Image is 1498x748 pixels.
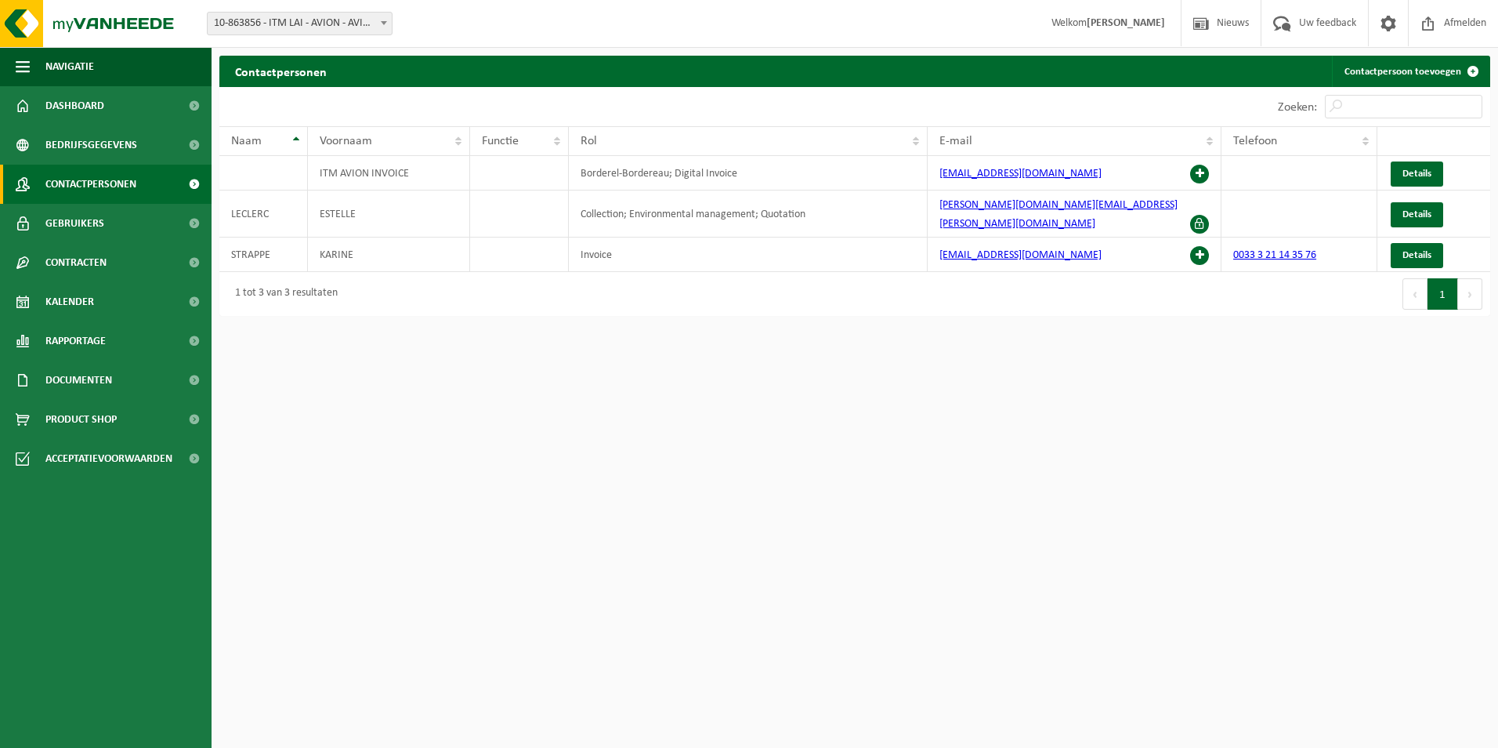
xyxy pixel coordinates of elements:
[308,191,469,238] td: ESTELLE
[308,156,469,191] td: ITM AVION INVOICE
[45,204,104,243] span: Gebruikers
[208,13,392,34] span: 10-863856 - ITM LAI - AVION - AVION
[939,199,1178,230] a: [PERSON_NAME][DOMAIN_NAME][EMAIL_ADDRESS][PERSON_NAME][DOMAIN_NAME]
[569,191,928,238] td: Collection; Environmental management; Quotation
[1233,249,1316,261] a: 0033 3 21 14 35 76
[1278,101,1317,114] label: Zoeken:
[1087,17,1165,29] strong: [PERSON_NAME]
[320,135,372,147] span: Voornaam
[1402,209,1431,220] span: Details
[207,12,393,35] span: 10-863856 - ITM LAI - AVION - AVION
[1233,135,1277,147] span: Telefoon
[231,135,262,147] span: Naam
[1402,278,1427,310] button: Previous
[1332,56,1489,87] a: Contactpersoon toevoegen
[227,280,338,308] div: 1 tot 3 van 3 resultaten
[45,125,137,165] span: Bedrijfsgegevens
[1402,250,1431,260] span: Details
[219,238,308,272] td: STRAPPE
[1402,169,1431,179] span: Details
[45,86,104,125] span: Dashboard
[45,321,106,361] span: Rapportage
[939,249,1102,261] a: [EMAIL_ADDRESS][DOMAIN_NAME]
[45,400,117,439] span: Product Shop
[569,156,928,191] td: Borderel-Bordereau; Digital Invoice
[45,243,107,282] span: Contracten
[219,56,342,86] h2: Contactpersonen
[1427,278,1458,310] button: 1
[45,165,136,204] span: Contactpersonen
[569,238,928,272] td: Invoice
[308,238,469,272] td: KARINE
[1391,162,1443,187] a: Details
[45,361,112,400] span: Documenten
[1391,243,1443,268] a: Details
[45,439,172,478] span: Acceptatievoorwaarden
[939,135,972,147] span: E-mail
[939,168,1102,180] a: [EMAIL_ADDRESS][DOMAIN_NAME]
[482,135,519,147] span: Functie
[1391,202,1443,227] a: Details
[219,191,308,238] td: LECLERC
[45,47,94,86] span: Navigatie
[45,282,94,321] span: Kalender
[1458,278,1482,310] button: Next
[581,135,597,147] span: Rol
